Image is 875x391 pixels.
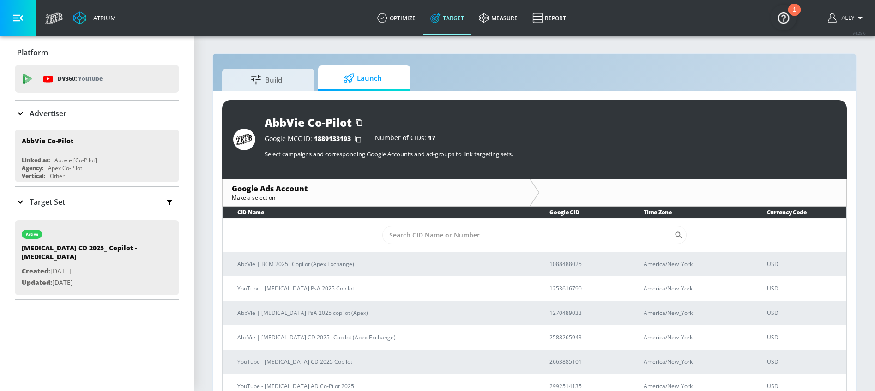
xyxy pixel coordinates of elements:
[232,184,520,194] div: Google Ads Account
[767,357,839,367] p: USD
[644,284,744,293] p: America/New_York
[237,332,527,342] p: AbbVie | [MEDICAL_DATA] CD 2025_ Copilot (Apex Exchange)
[767,284,839,293] p: USD
[15,187,179,217] div: Target Set
[22,164,43,172] div: Agency:
[549,259,622,269] p: 1088488025
[370,1,423,35] a: optimize
[237,259,527,269] p: AbbVie | BCM 2025_ Copilot (Apex Exchange)
[838,15,855,21] span: login as: ally.mcculloch@zefr.com
[22,136,73,145] div: AbbVie Co-Pilot
[644,332,744,342] p: America/New_York
[15,101,179,126] div: Advertiser
[22,278,52,287] span: Updated:
[73,11,116,25] a: Atrium
[90,14,116,22] div: Atrium
[54,156,97,164] div: Abbvie [Co-Pilot]
[15,130,179,182] div: AbbVie Co-PilotLinked as:Abbvie [Co-Pilot]Agency:Apex Co-PilotVertical:Other
[50,172,65,180] div: Other
[22,243,151,266] div: [MEDICAL_DATA] CD 2025_ Copilot - [MEDICAL_DATA]
[15,220,179,295] div: active[MEDICAL_DATA] CD 2025_ Copilot - [MEDICAL_DATA]Created:[DATE]Updated:[DATE]
[314,134,351,143] span: 1889133193
[22,267,50,275] span: Created:
[549,284,622,293] p: 1253616790
[30,197,65,207] p: Target Set
[752,207,846,218] th: Currency Code
[15,40,179,65] div: Platform
[767,259,839,269] p: USD
[15,65,179,93] div: DV360: Youtube
[22,277,151,289] p: [DATE]
[22,172,45,180] div: Vertical:
[232,194,520,201] div: Make a selection
[26,232,38,237] div: active
[223,179,530,206] div: Google Ads AccountMake a selection
[793,10,796,22] div: 1
[644,259,744,269] p: America/New_York
[22,266,151,277] p: [DATE]
[237,381,527,391] p: YouTube - [MEDICAL_DATA] AD Co-Pilot 2025
[828,12,866,24] button: Ally
[471,1,525,35] a: measure
[549,332,622,342] p: 2588265943
[223,207,535,218] th: CID Name
[327,67,398,89] span: Launch
[535,207,629,218] th: Google CID
[382,226,675,244] input: Search CID Name or Number
[767,381,839,391] p: USD
[549,308,622,318] p: 1270489033
[30,108,66,118] p: Advertiser
[853,30,866,36] span: v 4.28.0
[644,308,744,318] p: America/New_York
[549,357,622,367] p: 2663885101
[428,133,435,142] span: 17
[231,69,302,91] span: Build
[525,1,573,35] a: Report
[22,156,50,164] div: Linked as:
[78,74,103,83] p: Youtube
[48,164,82,172] div: Apex Co-Pilot
[17,47,48,58] p: Platform
[767,308,839,318] p: USD
[423,1,471,35] a: Target
[771,5,797,30] button: Open Resource Center, 1 new notification
[629,207,752,218] th: Time Zone
[237,308,527,318] p: AbbVie | [MEDICAL_DATA] PsA 2025 copilot (Apex)
[265,150,836,158] p: Select campaigns and corresponding Google Accounts and ad-groups to link targeting sets.
[237,284,527,293] p: YouTube - [MEDICAL_DATA] PsA 2025 Copilot
[58,74,103,84] p: DV360:
[644,381,744,391] p: America/New_York
[549,381,622,391] p: 2992514135
[265,115,352,130] div: AbbVie Co-Pilot
[265,135,366,144] div: Google MCC ID:
[644,357,744,367] p: America/New_York
[767,332,839,342] p: USD
[375,135,435,144] div: Number of CIDs:
[237,357,527,367] p: YouTube - [MEDICAL_DATA] CD 2025 Copilot
[382,226,687,244] div: Search CID Name or Number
